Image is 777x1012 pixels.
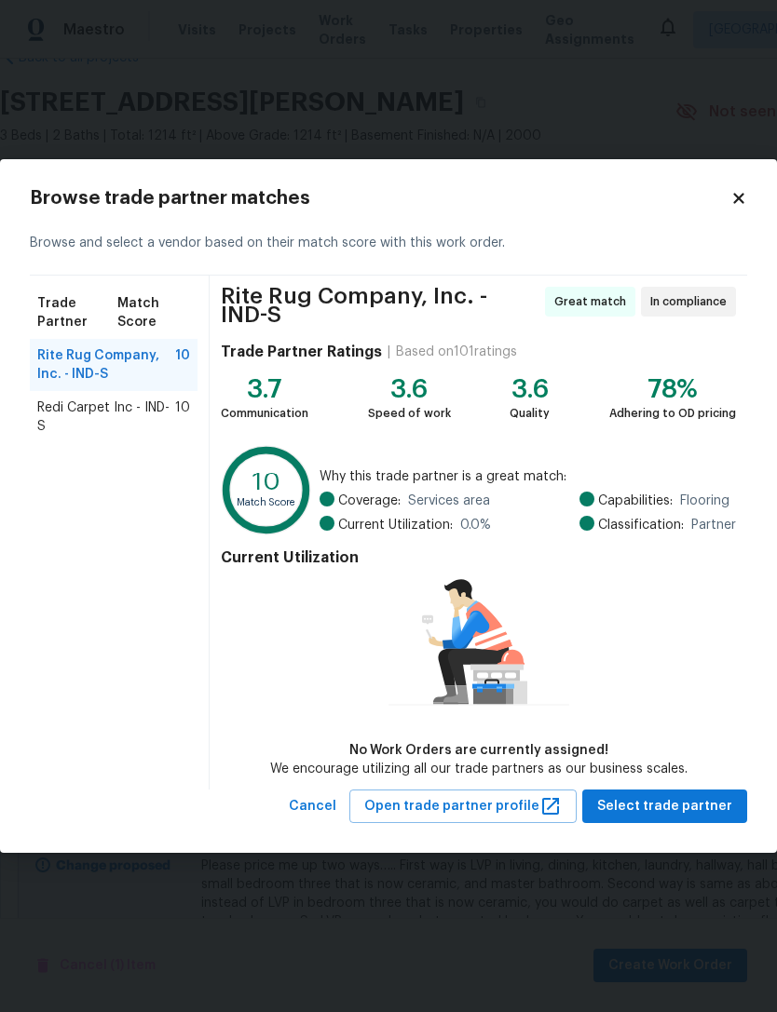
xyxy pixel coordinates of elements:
[117,294,190,331] span: Match Score
[221,380,308,398] div: 3.7
[30,189,730,208] h2: Browse trade partner matches
[221,404,308,423] div: Communication
[396,343,517,361] div: Based on 101 ratings
[221,343,382,361] h4: Trade Partner Ratings
[175,398,190,436] span: 10
[408,492,490,510] span: Services area
[270,741,688,760] div: No Work Orders are currently assigned!
[609,380,736,398] div: 78%
[37,398,175,436] span: Redi Carpet Inc - IND-S
[221,548,736,567] h4: Current Utilization
[460,516,491,534] span: 0.0 %
[320,467,736,486] span: Why this trade partner is a great match:
[252,469,280,494] text: 10
[37,294,117,331] span: Trade Partner
[598,516,684,534] span: Classification:
[680,492,729,510] span: Flooring
[338,492,401,510] span: Coverage:
[270,760,688,778] div: We encourage utilizing all our trade partners as our business scales.
[609,404,736,423] div: Adhering to OD pricing
[597,795,732,818] span: Select trade partner
[30,211,747,276] div: Browse and select a vendor based on their match score with this work order.
[510,404,550,423] div: Quality
[554,292,634,311] span: Great match
[289,795,336,818] span: Cancel
[598,492,673,510] span: Capabilities:
[364,795,562,818] span: Open trade partner profile
[281,789,344,824] button: Cancel
[175,346,190,384] span: 10
[368,404,451,423] div: Speed of work
[221,287,539,324] span: Rite Rug Company, Inc. - IND-S
[37,346,175,384] span: Rite Rug Company, Inc. - IND-S
[382,343,396,361] div: |
[582,789,747,824] button: Select trade partner
[510,380,550,398] div: 3.6
[338,516,453,534] span: Current Utilization:
[691,516,736,534] span: Partner
[237,496,296,506] text: Match Score
[349,789,577,824] button: Open trade partner profile
[650,292,734,311] span: In compliance
[368,380,451,398] div: 3.6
